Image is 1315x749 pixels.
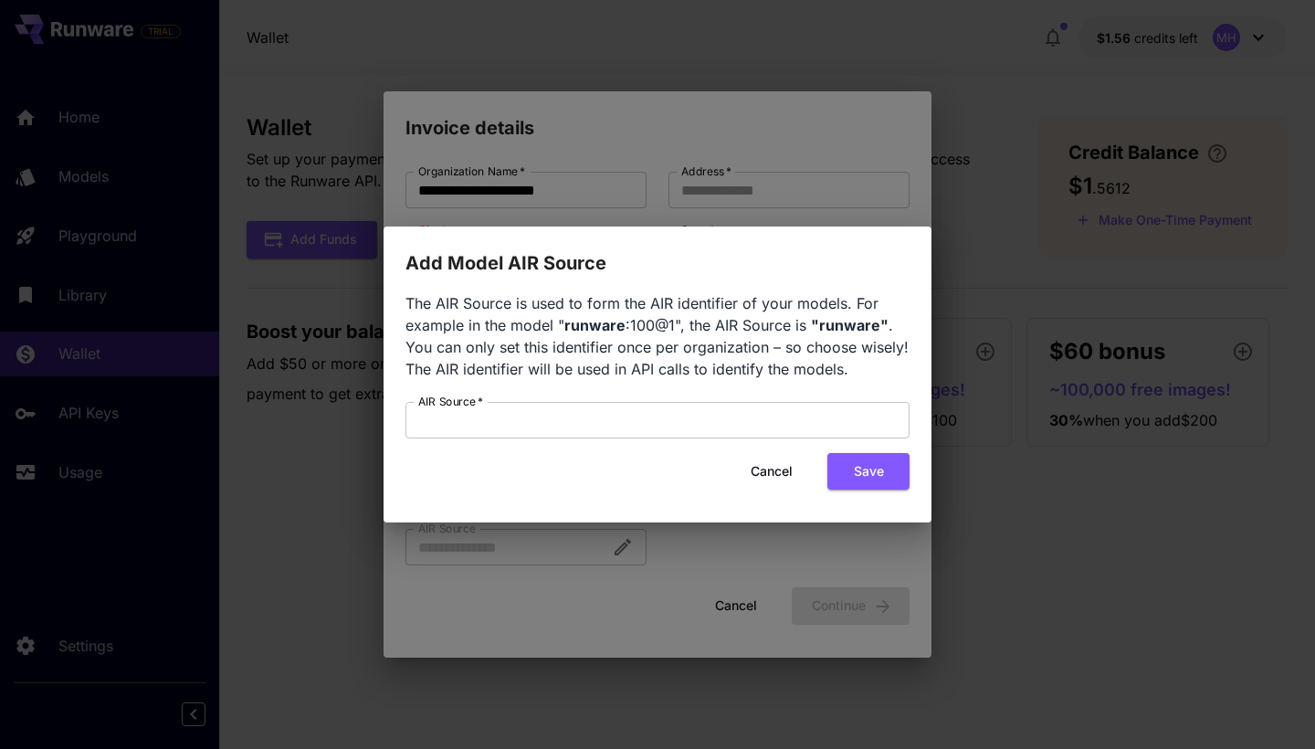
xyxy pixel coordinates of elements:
button: Save [827,453,910,491]
h2: Add Model AIR Source [384,227,931,278]
span: The AIR Source is used to form the AIR identifier of your models. For example in the model " :100... [405,294,909,378]
b: runware [564,316,626,334]
b: "runware" [811,316,889,334]
button: Cancel [731,453,813,491]
label: AIR Source [418,394,483,409]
